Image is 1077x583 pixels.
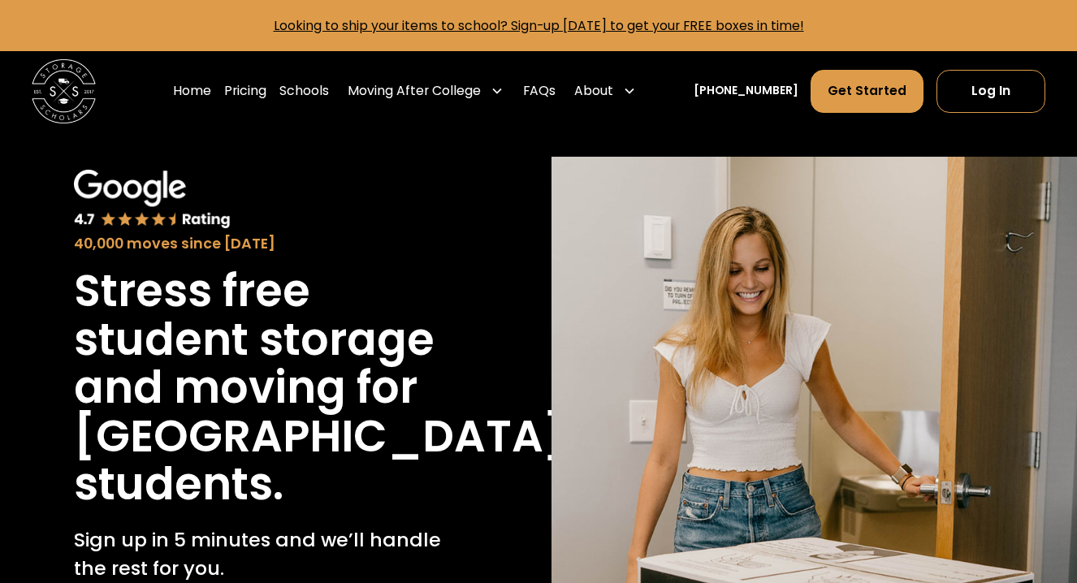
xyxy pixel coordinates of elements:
[348,81,481,101] div: Moving After College
[936,70,1045,113] a: Log In
[74,233,452,255] div: 40,000 moves since [DATE]
[74,267,452,412] h1: Stress free student storage and moving for
[694,83,798,100] a: [PHONE_NUMBER]
[74,412,565,461] h1: [GEOGRAPHIC_DATA]
[574,81,613,101] div: About
[279,69,329,114] a: Schools
[224,69,266,114] a: Pricing
[74,170,231,230] img: Google 4.7 star rating
[74,460,283,509] h1: students.
[32,59,96,123] img: Storage Scholars main logo
[173,69,211,114] a: Home
[811,70,923,113] a: Get Started
[342,69,510,114] div: Moving After College
[32,59,96,123] a: home
[274,16,804,35] a: Looking to ship your items to school? Sign-up [DATE] to get your FREE boxes in time!
[568,69,642,114] div: About
[523,69,556,114] a: FAQs
[74,525,452,583] p: Sign up in 5 minutes and we’ll handle the rest for you.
